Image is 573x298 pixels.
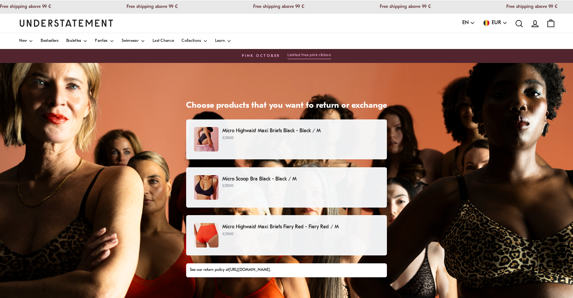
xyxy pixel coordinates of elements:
[66,39,81,43] span: Bralettes
[41,39,58,43] span: Bestsellers
[153,39,174,43] span: Last Chance
[194,223,219,248] img: 382_07273c0c-0066-4a4f-9de1-cd0eea21d3b2.jpg
[19,39,27,43] span: New
[186,101,387,112] h1: Choose products that you want to return or exchange
[182,33,207,49] a: Collections
[122,39,139,43] span: Swimwear
[19,53,554,59] a: PINK OCTOBERLimited free pink ribbon
[194,175,219,200] img: micro-scoop-bra-black-13.jpg
[222,127,379,135] p: Micro Highwaist Maxi Briefs Black - Black / M
[222,223,379,231] p: Micro Highwaist Maxi Briefs Fiery Red - Fiery Red / M
[242,53,280,59] span: PINK OCTOBER
[222,135,379,141] p: €29.00
[251,4,303,9] p: Free shipping above 99 €
[66,33,88,49] a: Bralettes
[194,127,219,151] img: micro-highwaist-briefs-black-48_455a5d00-41dd-42a2-90b5-e3140eac4693.jpg
[222,183,379,189] p: €59.00
[95,39,107,43] span: Panties
[41,33,58,49] a: Bestsellers
[190,267,383,273] div: See our return policy at .
[153,33,174,49] a: Last Chance
[222,175,379,183] p: Micro Scoop Bra Black - Black / M
[504,4,556,9] p: Free shipping above 99 €
[462,19,469,27] span: EN
[287,53,331,59] button: Limited free pink ribbon
[462,19,475,27] button: EN
[483,19,507,27] button: EUR
[122,33,145,49] a: Swimwear
[378,4,429,9] p: Free shipping above 99 €
[215,39,225,43] span: Learn
[182,39,201,43] span: Collections
[229,268,270,272] a: [URL][DOMAIN_NAME]
[125,4,176,9] p: Free shipping above 99 €
[492,19,501,27] span: EUR
[215,33,232,49] a: Learn
[19,20,113,26] a: Understatement Homepage
[95,33,114,49] a: Panties
[222,231,379,237] p: €29.00
[19,33,34,49] a: New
